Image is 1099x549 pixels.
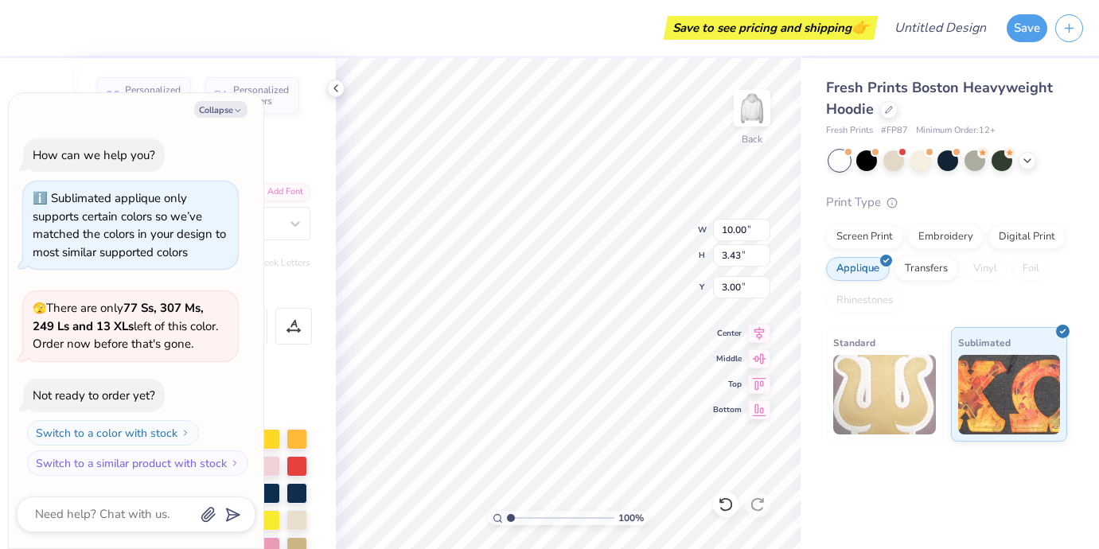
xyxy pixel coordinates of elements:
button: Collapse [194,101,247,118]
img: Standard [833,355,936,434]
span: Sublimated [958,334,1011,351]
span: # FP87 [881,124,908,138]
button: Save [1007,14,1047,42]
span: 100 % [618,511,644,525]
span: Personalized Numbers [233,84,290,107]
span: Bottom [713,404,742,415]
div: Foil [1012,257,1050,281]
div: Back [742,132,762,146]
span: There are only left of this color. Order now before that's gone. [33,300,218,352]
span: Middle [713,353,742,364]
div: Transfers [894,257,958,281]
span: Personalized Names [125,84,181,107]
span: 👉 [852,18,869,37]
input: Untitled Design [882,12,999,44]
span: Minimum Order: 12 + [916,124,996,138]
div: Embroidery [908,225,984,249]
span: Fresh Prints Boston Heavyweight Hoodie [826,78,1053,119]
img: Switch to a similar product with stock [230,458,240,468]
img: Back [736,92,768,124]
div: Add Font [247,183,310,201]
button: Switch to a color with stock [27,420,199,446]
div: Applique [826,257,890,281]
span: Fresh Prints [826,124,873,138]
img: Sublimated [958,355,1061,434]
span: 🫣 [33,301,46,316]
div: Digital Print [988,225,1066,249]
div: Not ready to order yet? [33,387,155,403]
strong: 77 Ss, 307 Ms, 249 Ls and 13 XLs [33,300,204,334]
div: Screen Print [826,225,903,249]
div: Print Type [826,193,1067,212]
span: Center [713,328,742,339]
span: Standard [833,334,875,351]
div: Sublimated applique only supports certain colors so we’ve matched the colors in your design to mo... [33,190,226,260]
div: Save to see pricing and shipping [668,16,874,40]
button: Switch to a similar product with stock [27,450,248,476]
div: How can we help you? [33,147,155,163]
img: Switch to a color with stock [181,428,190,438]
span: Top [713,379,742,390]
div: Rhinestones [826,289,903,313]
div: Vinyl [963,257,1007,281]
